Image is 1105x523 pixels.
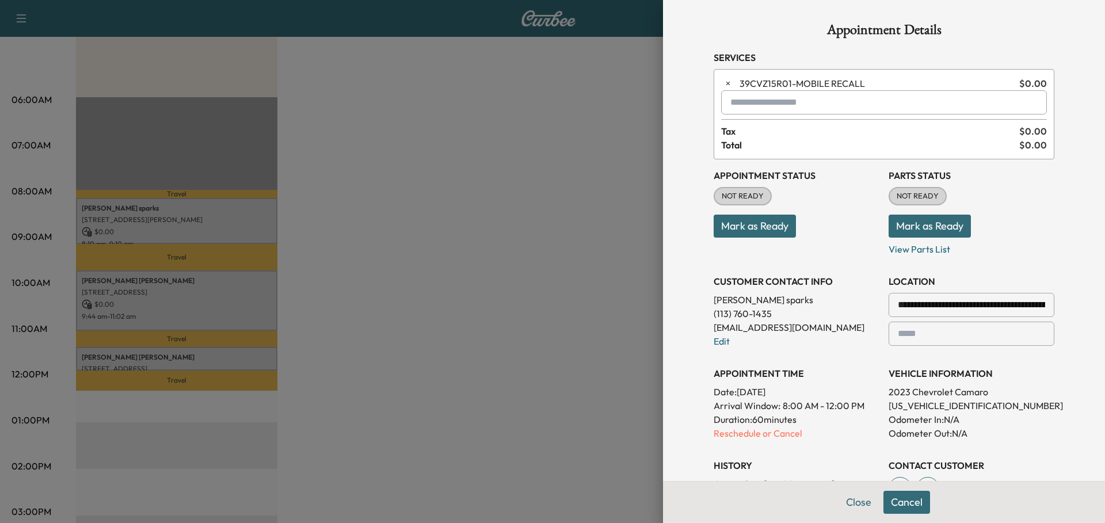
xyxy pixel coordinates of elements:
h3: Parts Status [889,169,1054,182]
h3: Services [714,51,1054,64]
p: 2023 Chevrolet Camaro [889,385,1054,399]
span: $ 0.00 [1019,77,1047,90]
h3: History [714,459,879,472]
span: NOT READY [715,190,771,202]
span: $ 0.00 [1019,138,1047,152]
p: Odometer Out: N/A [889,426,1054,440]
p: [PERSON_NAME] sparks [714,293,879,307]
h3: CONTACT CUSTOMER [889,459,1054,472]
h3: LOCATION [889,274,1054,288]
p: View Parts List [889,238,1054,256]
p: Arrival Window: [714,399,879,413]
p: [US_VEHICLE_IDENTIFICATION_NUMBER] [889,399,1054,413]
button: Mark as Ready [714,215,796,238]
button: Cancel [883,491,930,514]
p: Duration: 60 minutes [714,413,879,426]
p: [EMAIL_ADDRESS][DOMAIN_NAME] [714,320,879,334]
span: NOT READY [890,190,946,202]
p: (113) 760-1435 [714,307,879,320]
span: $ 0.00 [1019,124,1047,138]
span: MOBILE RECALL [740,77,1015,90]
span: Tax [721,124,1019,138]
button: Close [839,491,879,514]
h3: APPOINTMENT TIME [714,367,879,380]
p: Created By : [PERSON_NAME] [714,477,879,491]
p: Odometer In: N/A [889,413,1054,426]
p: Reschedule or Cancel [714,426,879,440]
span: 8:00 AM - 12:00 PM [783,399,864,413]
span: Total [721,138,1019,152]
h1: Appointment Details [714,23,1054,41]
h3: VEHICLE INFORMATION [889,367,1054,380]
p: Date: [DATE] [714,385,879,399]
a: Edit [714,335,730,347]
h3: Appointment Status [714,169,879,182]
button: Mark as Ready [889,215,971,238]
h3: CUSTOMER CONTACT INFO [714,274,879,288]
